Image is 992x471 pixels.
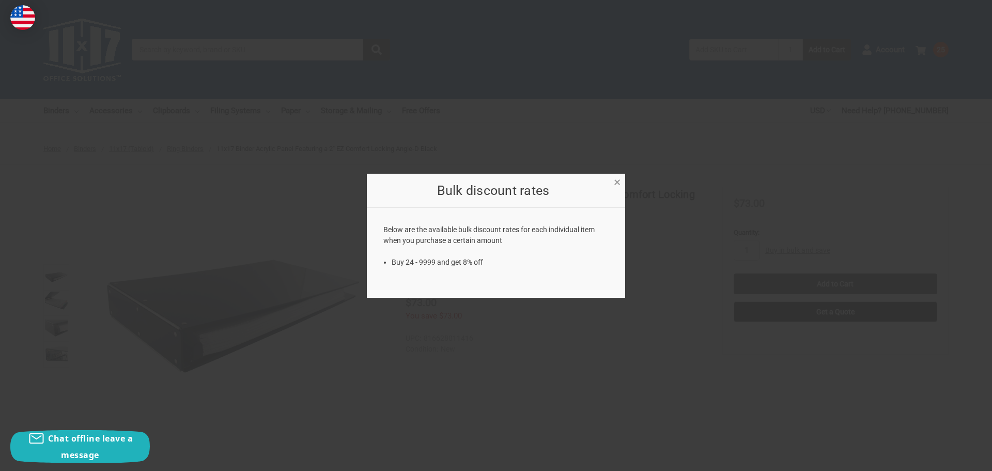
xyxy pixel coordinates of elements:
[383,224,609,246] p: Below are the available bulk discount rates for each individual item when you purchase a certain ...
[383,181,603,201] h2: Bulk discount rates
[10,5,35,30] img: duty and tax information for United States
[48,433,133,461] span: Chat offline leave a message
[614,175,621,190] span: ×
[612,176,623,187] a: Close
[392,257,609,268] li: Buy 24 - 9999 and get 8% off
[10,430,150,463] button: Chat offline leave a message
